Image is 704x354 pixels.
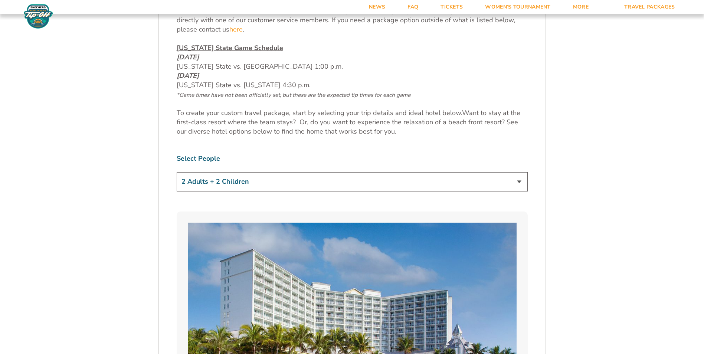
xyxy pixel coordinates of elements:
[177,108,462,117] span: To create your custom travel package, start by selecting your trip details and ideal hotel below.
[177,43,283,52] span: [US_STATE] State Game Schedule
[177,53,199,62] em: [DATE]
[177,71,199,80] em: [DATE]
[177,108,528,137] p: Want to stay at the first-class resort where the team stays? Or, do you want to experience the re...
[177,91,410,99] span: *Game times have not been officially set, but these are the expected tip times for each game
[243,25,244,34] span: .
[229,25,243,34] a: here
[22,4,55,29] img: Fort Myers Tip-Off
[177,154,528,163] label: Select People
[177,53,410,99] span: [US_STATE] State vs. [GEOGRAPHIC_DATA] 1:00 p.m. [US_STATE] State vs. [US_STATE] 4:30 p.m.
